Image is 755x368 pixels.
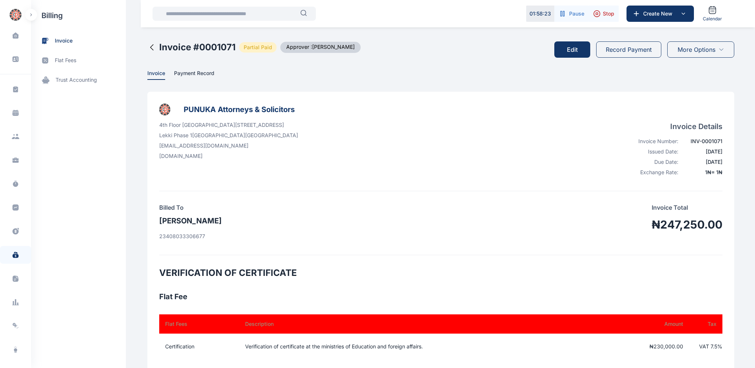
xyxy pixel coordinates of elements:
[236,334,604,359] td: Verification of certificate at the ministries of Education and foreign affairs.
[603,10,614,17] span: Stop
[147,70,165,78] span: Invoice
[280,42,361,53] span: Approver : [PERSON_NAME]
[159,215,222,227] h3: [PERSON_NAME]
[56,76,97,84] span: trust accounting
[159,152,298,160] p: [DOMAIN_NAME]
[554,41,590,58] button: Edit
[630,169,678,176] div: Exchange Rate:
[678,45,715,54] span: More Options
[689,314,722,334] th: Tax
[159,291,722,303] h3: Flat Fee
[554,36,596,64] a: Edit
[703,16,722,22] span: Calendar
[630,121,722,132] h4: Invoice Details
[239,42,277,53] span: Partial Paid
[683,148,722,155] div: [DATE]
[159,142,298,149] p: [EMAIL_ADDRESS][DOMAIN_NAME]
[630,148,678,155] div: Issued Date:
[627,6,694,22] button: Create New
[31,51,126,70] a: flat fees
[700,3,725,25] a: Calendar
[596,36,661,64] a: Record Payment
[652,203,722,212] p: Invoice Total
[569,10,584,17] span: Pause
[159,104,170,115] img: businessLogo
[159,41,235,53] h2: Invoice # 0001071
[604,314,689,334] th: Amount
[236,314,604,334] th: Description
[630,138,678,145] div: Invoice Number:
[159,121,298,129] p: 4th Floor [GEOGRAPHIC_DATA][STREET_ADDRESS]
[55,37,73,45] span: invoice
[640,10,679,17] span: Create New
[596,41,661,58] button: Record Payment
[159,314,236,334] th: Flat Fees
[55,57,76,64] span: flat fees
[159,203,222,212] h4: Billed To
[529,10,551,17] p: 01 : 58 : 23
[604,334,689,359] td: ₦230,000.00
[174,70,214,78] span: Payment Record
[630,158,678,166] div: Due Date:
[652,218,722,231] h1: ₦247,250.00
[31,31,126,51] a: invoice
[683,169,722,176] div: 1 ₦ = 1 ₦
[683,138,722,145] div: INV-0001071
[683,158,722,166] div: [DATE]
[159,334,236,359] td: Certification
[184,104,295,115] h3: PUNUKA Attorneys & Solicitors
[689,334,722,359] td: VAT 7.5 %
[159,267,722,279] h2: VERIFICATION OF CERTIFICATE
[589,6,619,22] button: Stop
[554,6,589,22] button: Pause
[31,70,126,90] a: trust accounting
[159,233,222,240] p: 23408033306677
[159,132,298,139] p: Lekki Phase 1 [GEOGRAPHIC_DATA] [GEOGRAPHIC_DATA]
